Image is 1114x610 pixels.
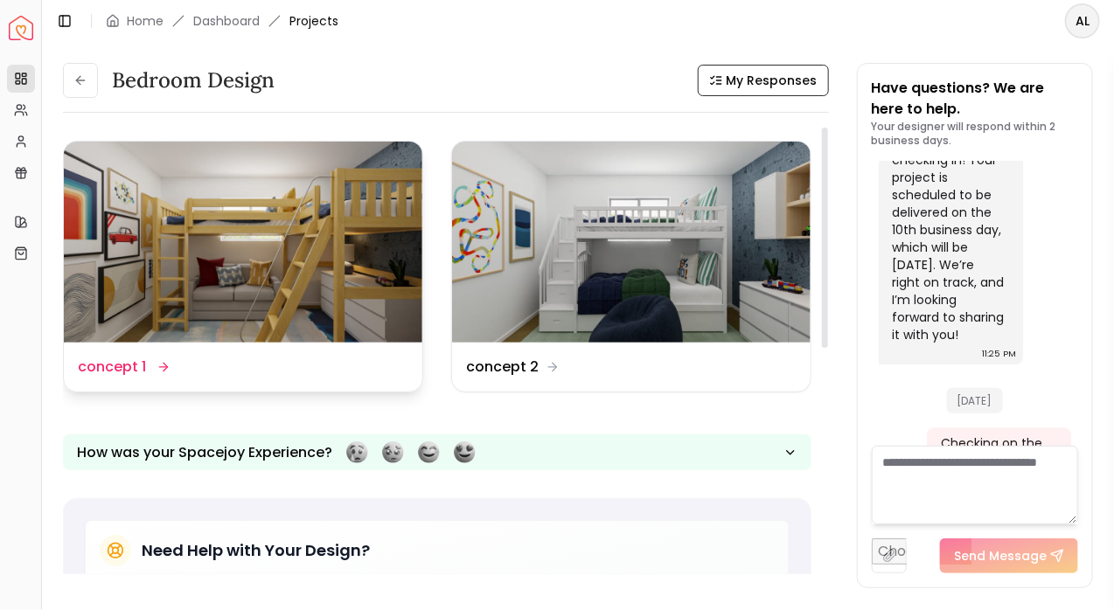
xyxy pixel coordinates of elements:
[193,12,260,30] a: Dashboard
[982,345,1016,363] div: 11:25 PM
[289,12,338,30] span: Projects
[127,12,164,30] a: Home
[941,434,1054,469] div: Checking on the status!
[106,12,338,30] nav: breadcrumb
[142,538,370,563] h5: Need Help with Your Design?
[64,142,422,343] img: concept 1
[63,434,811,470] button: How was your Spacejoy Experience?Feeling terribleFeeling badFeeling goodFeeling awesome
[1065,3,1100,38] button: AL
[466,357,539,378] dd: concept 2
[78,357,146,378] dd: concept 1
[9,16,33,40] a: Spacejoy
[872,78,1079,120] p: Have questions? We are here to help.
[698,65,829,96] button: My Responses
[451,141,811,392] a: concept 2concept 2
[727,72,818,89] span: My Responses
[63,141,423,392] a: concept 1concept 1
[112,66,275,94] h3: Bedroom design
[9,16,33,40] img: Spacejoy Logo
[893,134,1006,343] div: Thanks for checking in! Your project is scheduled to be delivered on the 10th business day, which...
[947,388,1003,413] span: [DATE]
[1067,5,1098,37] span: AL
[452,142,811,343] img: concept 2
[77,442,332,463] p: How was your Spacejoy Experience?
[872,120,1079,148] p: Your designer will respond within 2 business days.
